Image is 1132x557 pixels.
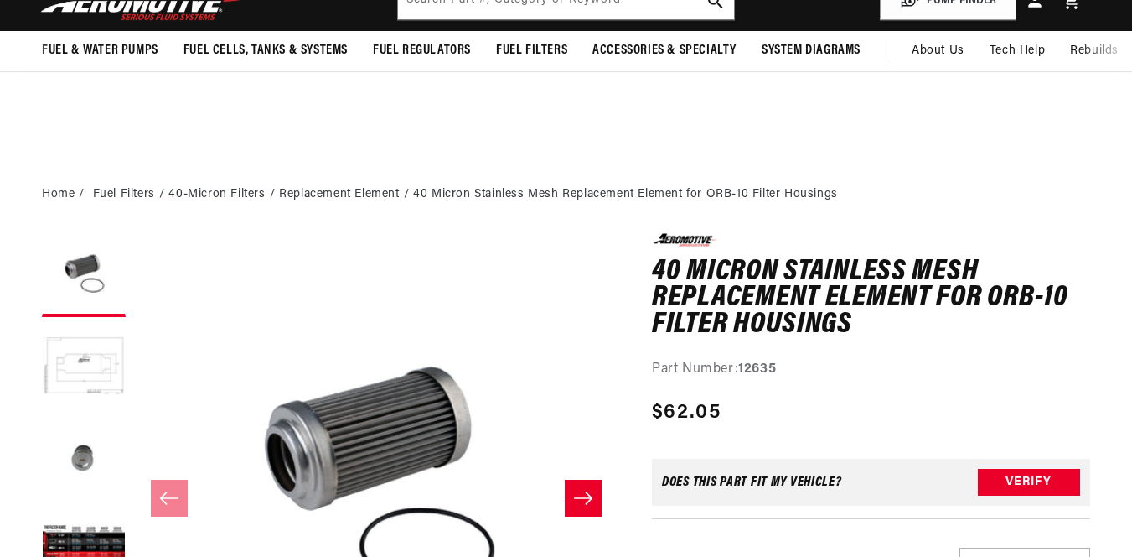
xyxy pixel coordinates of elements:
summary: System Diagrams [749,31,873,70]
span: $62.05 [652,398,721,428]
a: About Us [899,31,977,71]
span: Fuel Regulators [373,42,471,60]
span: Fuel Cells, Tanks & Systems [183,42,348,60]
button: Verify [978,469,1080,496]
span: System Diagrams [762,42,861,60]
summary: Tech Help [977,31,1057,71]
summary: Rebuilds [1057,31,1131,71]
span: Fuel & Water Pumps [42,42,158,60]
button: Slide left [151,480,188,517]
li: Replacement Element [279,185,413,204]
span: Accessories & Specialty [592,42,737,60]
strong: 12635 [738,362,776,376]
span: About Us [912,44,964,57]
span: Tech Help [990,42,1045,60]
button: Load image 2 in gallery view [42,325,126,409]
span: Fuel Filters [496,42,567,60]
summary: Fuel Regulators [360,31,483,70]
li: 40 Micron Stainless Mesh Replacement Element for ORB-10 Filter Housings [413,185,838,204]
li: 40-Micron Filters [168,185,279,204]
button: Load image 1 in gallery view [42,233,126,317]
nav: breadcrumbs [42,185,1090,204]
h1: 40 Micron Stainless Mesh Replacement Element for ORB-10 Filter Housings [652,259,1090,339]
button: Slide right [565,480,602,517]
summary: Accessories & Specialty [580,31,749,70]
span: Rebuilds [1070,42,1119,60]
div: Part Number: [652,359,1090,381]
a: Home [42,185,75,204]
summary: Fuel Filters [483,31,580,70]
div: Does This part fit My vehicle? [662,476,842,489]
summary: Fuel Cells, Tanks & Systems [171,31,360,70]
summary: Fuel & Water Pumps [29,31,171,70]
li: Fuel Filters [93,185,169,204]
button: Load image 3 in gallery view [42,418,126,502]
